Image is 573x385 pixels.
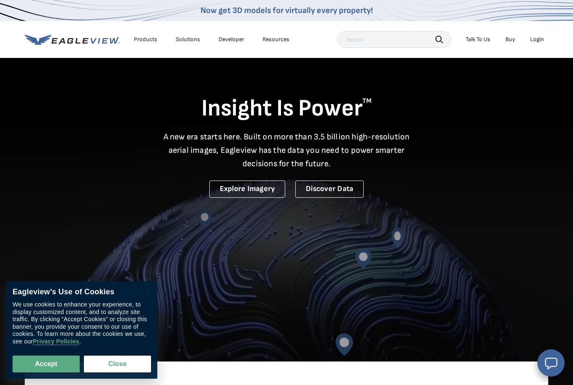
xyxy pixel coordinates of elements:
[13,288,151,297] div: Eagleview’s Use of Cookies
[337,31,451,48] input: Search
[466,36,490,43] div: Talk To Us
[537,349,565,377] button: Open chat window
[295,181,364,198] a: Discover Data
[176,36,200,43] div: Solutions
[263,36,289,43] div: Resources
[530,36,544,43] div: Login
[13,356,80,372] button: Accept
[13,301,151,345] div: We use cookies to enhance your experience, to display customized content, and to analyze site tra...
[505,36,515,43] a: Buy
[33,338,79,345] a: Privacy Policies
[25,94,548,123] h1: Insight Is Power
[84,356,151,372] button: Close
[201,5,373,16] a: Now get 3D models for virtually every property!
[134,36,157,43] div: Products
[209,181,286,198] a: Explore Imagery
[219,36,244,43] a: Developer
[362,97,372,105] sup: TM
[158,130,415,170] p: A new era starts here. Built on more than 3.5 billion high-resolution aerial images, Eagleview ha...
